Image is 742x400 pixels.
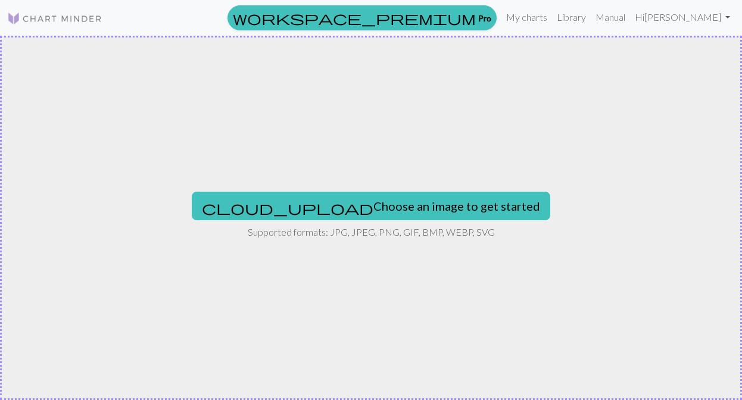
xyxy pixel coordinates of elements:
a: Pro [227,5,497,30]
a: My charts [501,5,552,29]
p: Supported formats: JPG, JPEG, PNG, GIF, BMP, WEBP, SVG [248,225,495,239]
a: Library [552,5,591,29]
a: Hi[PERSON_NAME] [630,5,735,29]
a: Manual [591,5,630,29]
img: Logo [7,11,102,26]
span: cloud_upload [202,199,373,216]
button: Choose an image to get started [192,192,550,220]
span: workspace_premium [233,10,476,26]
